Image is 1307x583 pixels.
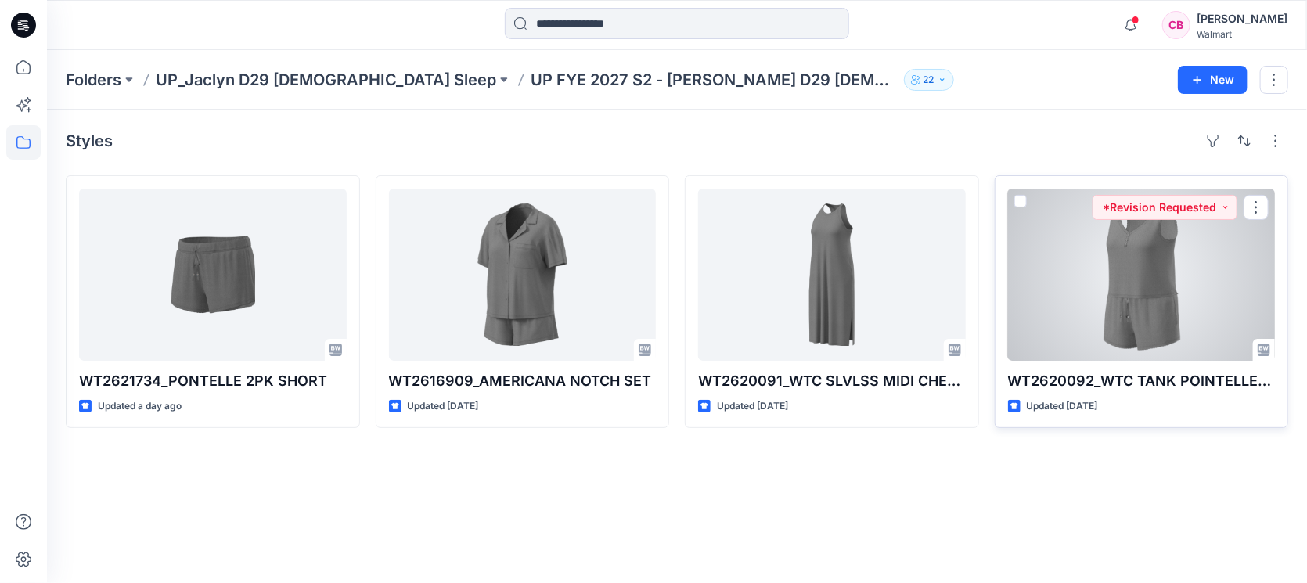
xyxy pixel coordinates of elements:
p: 22 [924,71,934,88]
p: WT2616909_AMERICANA NOTCH SET [389,370,657,392]
a: UP_Jaclyn D29 [DEMOGRAPHIC_DATA] Sleep [156,69,496,91]
div: Walmart [1197,28,1287,40]
a: WT2621734_PONTELLE 2PK SHORT [79,189,347,361]
p: UP FYE 2027 S2 - [PERSON_NAME] D29 [DEMOGRAPHIC_DATA] Sleepwear [531,69,898,91]
p: WT2620091_WTC SLVLSS MIDI CHERMISE [698,370,966,392]
p: Updated [DATE] [1027,398,1098,415]
h4: Styles [66,131,113,150]
p: WT2621734_PONTELLE 2PK SHORT [79,370,347,392]
a: WT2616909_AMERICANA NOTCH SET [389,189,657,361]
button: New [1178,66,1248,94]
a: WT2620091_WTC SLVLSS MIDI CHERMISE [698,189,966,361]
button: 22 [904,69,954,91]
p: Updated [DATE] [717,398,788,415]
div: CB [1162,11,1190,39]
div: [PERSON_NAME] [1197,9,1287,28]
a: Folders [66,69,121,91]
p: Updated [DATE] [408,398,479,415]
p: WT2620092_WTC TANK POINTELLE SET [1008,370,1276,392]
a: WT2620092_WTC TANK POINTELLE SET [1008,189,1276,361]
p: Updated a day ago [98,398,182,415]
